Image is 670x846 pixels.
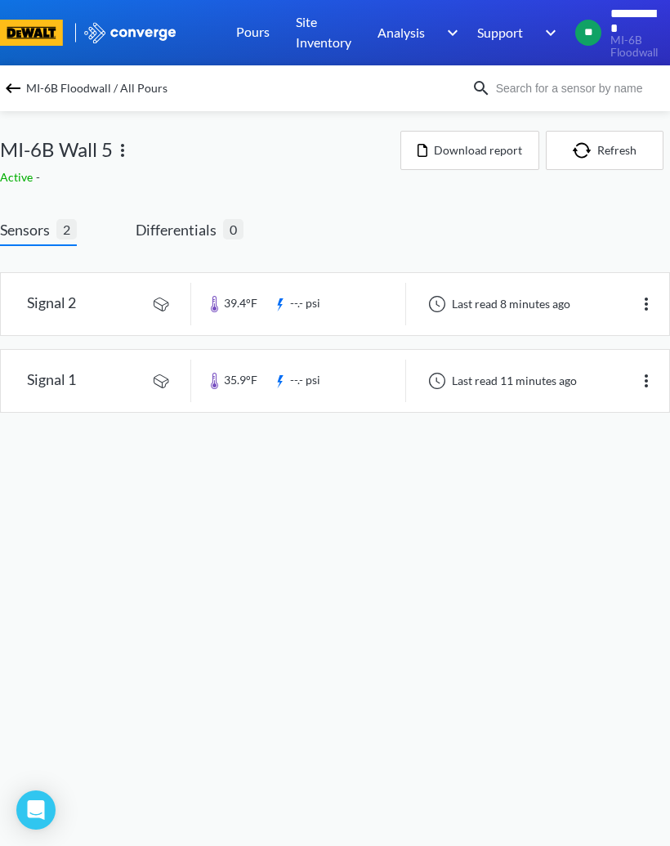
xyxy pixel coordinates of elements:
[436,23,462,43] img: downArrow.svg
[418,144,427,157] img: icon-file.svg
[377,22,425,43] span: Analysis
[573,142,597,159] img: icon-refresh.svg
[3,78,23,98] img: backspace.svg
[136,218,223,241] span: Differentials
[636,371,656,391] img: more.svg
[113,141,132,160] img: more.svg
[26,77,167,100] span: MI-6B Floodwall / All Pours
[534,23,561,43] img: downArrow.svg
[491,79,667,97] input: Search for a sensor by name
[636,294,656,314] img: more.svg
[223,219,243,239] span: 0
[477,22,523,43] span: Support
[400,131,539,170] button: Download report
[83,22,177,43] img: logo_ewhite.svg
[16,790,56,830] div: Open Intercom Messenger
[610,34,658,59] span: MI-6B Floodwall
[546,131,663,170] button: Refresh
[36,170,43,184] span: -
[56,219,77,239] span: 2
[471,78,491,98] img: icon-search.svg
